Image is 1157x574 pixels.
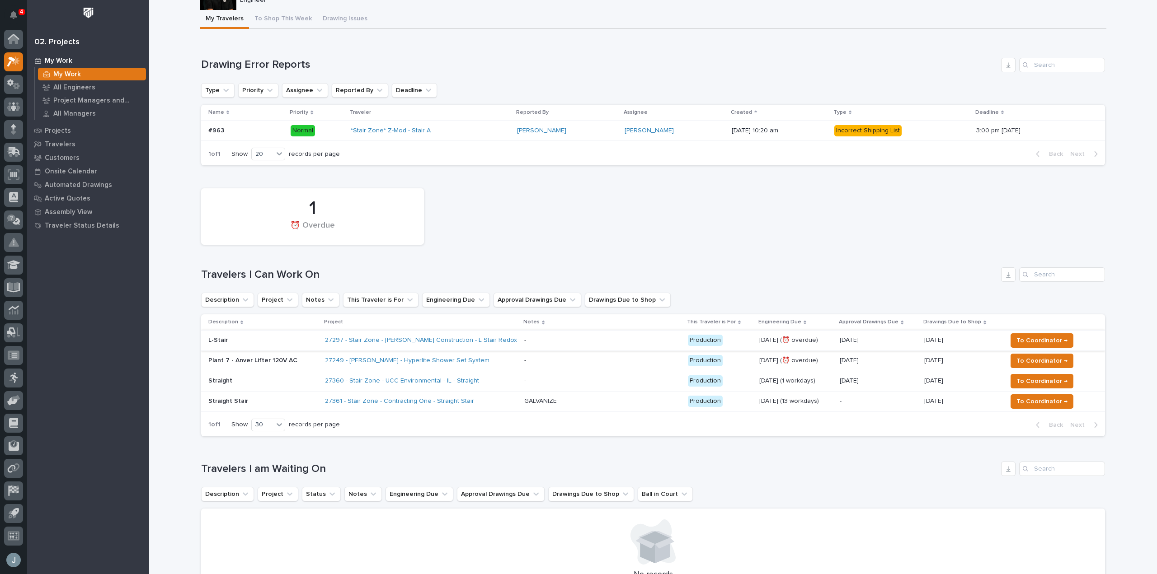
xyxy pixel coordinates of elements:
[924,396,945,405] p: [DATE]
[45,154,80,162] p: Customers
[924,375,945,385] p: [DATE]
[548,487,634,501] button: Drawings Due to Shop
[1011,354,1073,368] button: To Coordinator →
[201,330,1105,350] tr: L-Stair27297 - Stair Zone - [PERSON_NAME] Construction - L Stair Redox Bio-Nutrients - Production...
[34,37,80,47] div: 02. Projects
[27,178,149,191] a: Automated Drawings
[1044,421,1063,429] span: Back
[688,396,723,407] div: Production
[494,293,581,307] button: Approval Drawings Due
[516,107,549,117] p: Reported By
[1044,150,1063,158] span: Back
[975,107,999,117] p: Deadline
[201,487,254,501] button: Description
[27,164,149,178] a: Onsite Calendar
[759,397,832,405] p: [DATE] (13 workdays)
[45,195,90,203] p: Active Quotes
[53,70,81,79] p: My Work
[80,5,97,21] img: Workspace Logo
[1016,396,1068,407] span: To Coordinator →
[325,357,489,364] a: 27249 - [PERSON_NAME] - Hyperlite Shower Set System
[282,83,328,98] button: Assignee
[231,421,248,429] p: Show
[27,137,149,151] a: Travelers
[4,5,23,24] button: Notifications
[317,10,373,29] button: Drawing Issues
[35,81,149,93] a: All Engineers
[1019,58,1105,72] input: Search
[839,317,898,327] p: Approval Drawings Due
[759,377,832,385] p: [DATE] (1 workdays)
[45,181,112,189] p: Automated Drawings
[45,222,119,230] p: Traveler Status Details
[201,58,997,71] h1: Drawing Error Reports
[27,191,149,205] a: Active Quotes
[4,551,23,569] button: users-avatar
[208,336,318,344] p: L-Stair
[201,83,235,98] button: Type
[1019,462,1105,476] input: Search
[27,205,149,219] a: Assembly View
[20,9,23,15] p: 4
[1019,267,1105,282] input: Search
[201,268,997,281] h1: Travelers I Can Work On
[201,462,997,476] h1: Travelers I am Waiting On
[45,140,75,149] p: Travelers
[208,107,224,117] p: Name
[351,127,431,135] a: *Stair Zone* Z-Mod - Stair A
[200,10,249,29] button: My Travelers
[624,107,648,117] p: Assignee
[343,293,419,307] button: This Traveler is For
[201,371,1105,391] tr: Straight27360 - Stair Zone - UCC Environmental - IL - Straight - Production[DATE] (1 workdays)[DA...
[35,107,149,120] a: All Managers
[324,317,343,327] p: Project
[688,335,723,346] div: Production
[325,377,479,385] a: 27360 - Stair Zone - UCC Environmental - IL - Straight
[27,151,149,164] a: Customers
[332,83,388,98] button: Reported By
[422,293,490,307] button: Engineering Due
[208,397,318,405] p: Straight Stair
[759,336,832,344] p: [DATE] (⏰ overdue)
[252,149,273,159] div: 20
[231,150,248,158] p: Show
[758,317,801,327] p: Engineering Due
[35,94,149,107] a: Project Managers and Engineers
[1067,421,1105,429] button: Next
[638,487,693,501] button: Ball in Court
[457,487,545,501] button: Approval Drawings Due
[302,293,339,307] button: Notes
[258,487,298,501] button: Project
[252,420,273,429] div: 30
[1067,150,1105,158] button: Next
[392,83,437,98] button: Deadline
[759,357,832,364] p: [DATE] (⏰ overdue)
[238,83,278,98] button: Priority
[325,336,556,344] a: 27297 - Stair Zone - [PERSON_NAME] Construction - L Stair Redox Bio-Nutrients
[290,107,308,117] p: Priority
[840,357,917,364] p: [DATE]
[834,125,902,136] div: Incorrect Shipping List
[201,143,228,165] p: 1 of 1
[840,377,917,385] p: [DATE]
[687,317,736,327] p: This Traveler is For
[201,350,1105,371] tr: Plant 7 - Anver Lifter 120V AC27249 - [PERSON_NAME] - Hyperlite Shower Set System - Production[DA...
[732,127,827,135] p: [DATE] 10:20 am
[524,397,557,405] div: GALVANIZE
[688,375,723,387] div: Production
[45,168,97,176] p: Onsite Calendar
[1011,394,1073,409] button: To Coordinator →
[289,150,340,158] p: records per page
[1011,333,1073,348] button: To Coordinator →
[208,125,226,135] p: #963
[625,127,674,135] a: [PERSON_NAME]
[45,57,72,65] p: My Work
[585,293,671,307] button: Drawings Due to Shop
[216,221,409,240] div: ⏰ Overdue
[840,397,917,405] p: -
[216,197,409,220] div: 1
[517,127,566,135] a: [PERSON_NAME]
[208,317,238,327] p: Description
